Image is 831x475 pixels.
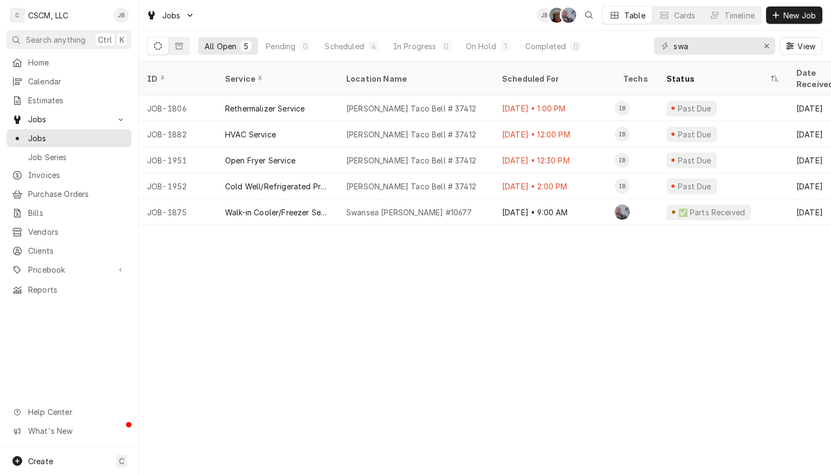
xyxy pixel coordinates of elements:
[502,73,604,84] div: Scheduled For
[766,6,822,24] button: New Job
[561,8,576,23] div: Chris Lynch's Avatar
[615,101,630,116] div: Izaia Bain's Avatar
[98,34,112,45] span: Ctrl
[6,30,131,49] button: Search anythingCtrlK
[393,41,437,52] div: In Progress
[346,73,483,84] div: Location Name
[28,57,126,68] span: Home
[6,223,131,241] a: Vendors
[493,147,615,173] div: [DATE] • 12:30 PM
[572,41,579,52] div: 0
[677,181,713,192] div: Past Due
[346,155,476,166] div: [PERSON_NAME] Taco Bell # 37412
[6,204,131,222] a: Bills
[493,173,615,199] div: [DATE] • 2:00 PM
[28,284,126,295] span: Reports
[114,8,129,23] div: James Bain's Avatar
[537,8,552,23] div: James Bain's Avatar
[28,226,126,237] span: Vendors
[28,10,68,21] div: CSCM, LLC
[28,151,126,163] span: Job Series
[28,114,110,125] span: Jobs
[6,261,131,279] a: Go to Pricebook
[138,147,216,173] div: JOB-1951
[28,76,126,87] span: Calendar
[6,129,131,147] a: Jobs
[780,37,822,55] button: View
[6,54,131,71] a: Home
[10,8,25,23] div: CSCM, LLC's Avatar
[28,264,110,275] span: Pricebook
[225,73,327,84] div: Service
[6,281,131,299] a: Reports
[493,121,615,147] div: [DATE] • 12:00 PM
[26,34,85,45] span: Search anything
[120,34,124,45] span: K
[225,129,276,140] div: HVAC Service
[162,10,181,21] span: Jobs
[346,207,472,218] div: Swansea [PERSON_NAME] #10677
[6,422,131,440] a: Go to What's New
[537,8,552,23] div: JB
[667,73,768,84] div: Status
[677,103,713,114] div: Past Due
[346,103,476,114] div: [PERSON_NAME] Taco Bell # 37412
[28,457,53,466] span: Create
[6,166,131,184] a: Invoices
[615,204,630,220] div: Chris Lynch's Avatar
[142,6,199,24] a: Go to Jobs
[119,456,124,467] span: C
[549,8,564,23] div: DV
[346,129,476,140] div: [PERSON_NAME] Taco Bell # 37412
[6,403,131,421] a: Go to Help Center
[266,41,295,52] div: Pending
[624,10,645,21] div: Table
[225,155,295,166] div: Open Fryer Service
[493,95,615,121] div: [DATE] • 1:00 PM
[615,204,630,220] div: CL
[615,179,630,194] div: IB
[758,37,775,55] button: Erase input
[138,173,216,199] div: JOB-1952
[28,406,125,418] span: Help Center
[549,8,564,23] div: Dena Vecchetti's Avatar
[138,199,216,225] div: JOB-1875
[28,207,126,219] span: Bills
[346,181,476,192] div: [PERSON_NAME] Taco Bell # 37412
[6,185,131,203] a: Purchase Orders
[225,181,329,192] div: Cold Well/Refrigerated Prep table/Cold Line
[615,127,630,142] div: Izaia Bain's Avatar
[28,169,126,181] span: Invoices
[677,155,713,166] div: Past Due
[503,41,509,52] div: 1
[677,129,713,140] div: Past Due
[6,110,131,128] a: Go to Jobs
[6,72,131,90] a: Calendar
[28,425,125,437] span: What's New
[138,121,216,147] div: JOB-1882
[561,8,576,23] div: CL
[6,91,131,109] a: Estimates
[615,127,630,142] div: IB
[205,41,236,52] div: All Open
[466,41,496,52] div: On Hold
[525,41,566,52] div: Completed
[243,41,249,52] div: 5
[225,207,329,218] div: Walk-in Cooler/Freezer Service Call
[28,188,126,200] span: Purchase Orders
[677,207,746,218] div: ✅ Parts Received
[615,153,630,168] div: Izaia Bain's Avatar
[781,10,818,21] span: New Job
[6,148,131,166] a: Job Series
[674,37,755,55] input: Keyword search
[724,10,755,21] div: Timeline
[795,41,817,52] span: View
[10,8,25,23] div: C
[493,199,615,225] div: [DATE] • 9:00 AM
[114,8,129,23] div: JB
[6,242,131,260] a: Clients
[674,10,696,21] div: Cards
[371,41,377,52] div: 4
[325,41,364,52] div: Scheduled
[623,73,649,84] div: Techs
